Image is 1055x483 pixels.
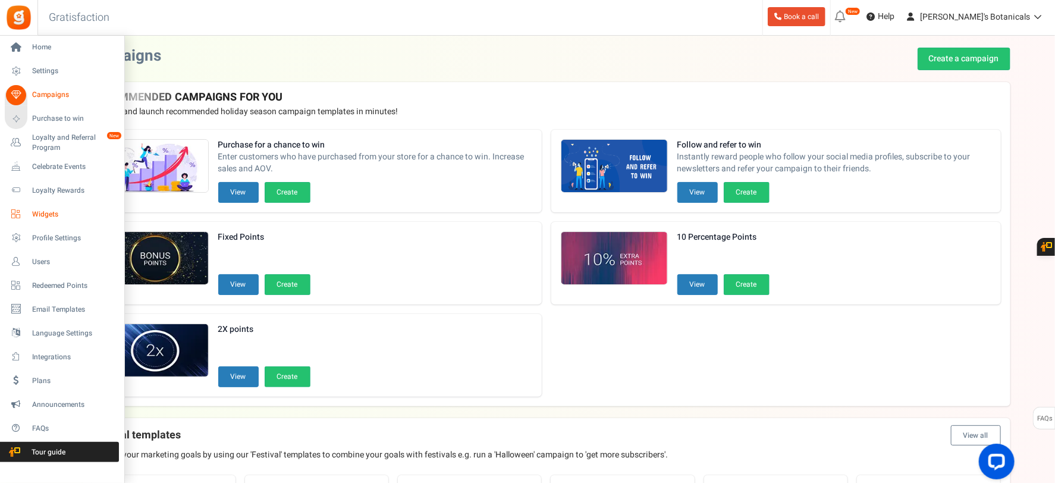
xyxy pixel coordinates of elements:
[677,182,718,203] button: View
[5,323,119,343] a: Language Settings
[5,180,119,200] a: Loyalty Rewards
[218,139,532,151] strong: Purchase for a chance to win
[32,42,115,52] span: Home
[32,257,115,267] span: Users
[561,140,667,193] img: Recommended Campaigns
[218,151,532,175] span: Enter customers who have purchased from your store for a chance to win. Increase sales and AOV.
[5,4,32,31] img: Gratisfaction
[32,281,115,291] span: Redeemed Points
[32,90,115,100] span: Campaigns
[32,376,115,386] span: Plans
[5,347,119,367] a: Integrations
[32,305,115,315] span: Email Templates
[265,182,310,203] button: Create
[1037,407,1053,430] span: FAQs
[5,252,119,272] a: Users
[5,228,119,248] a: Profile Settings
[5,371,119,391] a: Plans
[92,106,1001,118] p: Preview and launch recommended holiday season campaign templates in minutes!
[5,133,119,153] a: Loyalty and Referral Program New
[862,7,899,26] a: Help
[5,394,119,415] a: Announcements
[5,447,89,457] span: Tour guide
[5,37,119,58] a: Home
[724,274,770,295] button: Create
[5,275,119,296] a: Redeemed Points
[218,324,310,335] strong: 2X points
[92,425,1001,446] h4: Festival templates
[875,11,894,23] span: Help
[102,232,208,286] img: Recommended Campaigns
[92,449,1001,461] p: Achieve your marketing goals by using our 'Festival' templates to combine your goals with festiva...
[36,6,123,30] h3: Gratisfaction
[265,274,310,295] button: Create
[5,299,119,319] a: Email Templates
[5,418,119,438] a: FAQs
[32,66,115,76] span: Settings
[768,7,825,26] a: Book a call
[5,109,119,129] a: Purchase to win
[845,7,861,15] em: New
[32,352,115,362] span: Integrations
[218,366,259,387] button: View
[724,182,770,203] button: Create
[32,400,115,410] span: Announcements
[102,140,208,193] img: Recommended Campaigns
[677,274,718,295] button: View
[218,231,310,243] strong: Fixed Points
[561,232,667,286] img: Recommended Campaigns
[32,328,115,338] span: Language Settings
[5,204,119,224] a: Widgets
[32,186,115,196] span: Loyalty Rewards
[32,233,115,243] span: Profile Settings
[32,114,115,124] span: Purchase to win
[677,139,991,151] strong: Follow and refer to win
[677,151,991,175] span: Instantly reward people who follow your social media profiles, subscribe to your newsletters and ...
[32,162,115,172] span: Celebrate Events
[32,209,115,219] span: Widgets
[5,61,119,81] a: Settings
[677,231,770,243] strong: 10 Percentage Points
[5,85,119,105] a: Campaigns
[265,366,310,387] button: Create
[32,133,119,153] span: Loyalty and Referral Program
[102,324,208,378] img: Recommended Campaigns
[218,182,259,203] button: View
[920,11,1030,23] span: [PERSON_NAME]'s Botanicals
[951,425,1001,446] button: View all
[92,92,1001,103] h4: RECOMMENDED CAMPAIGNS FOR YOU
[106,131,122,140] em: New
[32,424,115,434] span: FAQs
[5,156,119,177] a: Celebrate Events
[918,48,1010,70] a: Create a campaign
[218,274,259,295] button: View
